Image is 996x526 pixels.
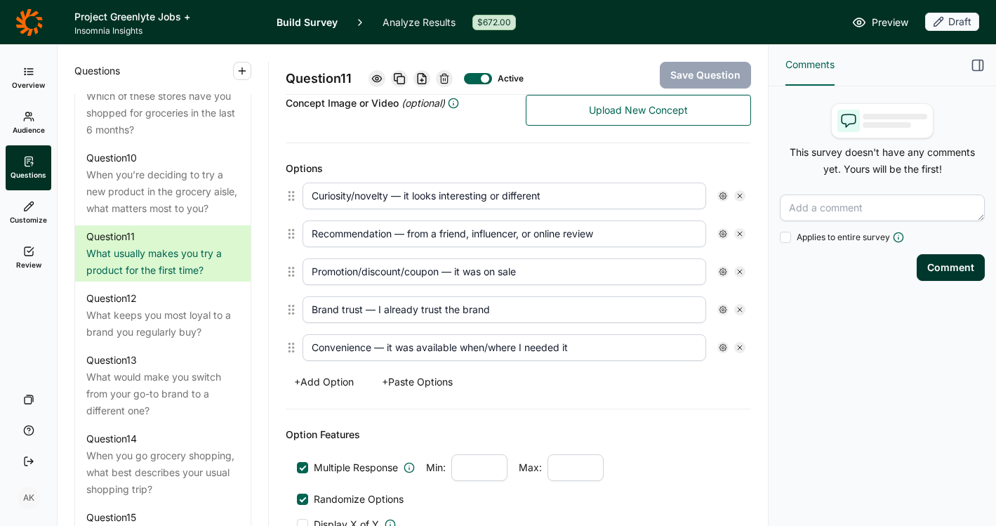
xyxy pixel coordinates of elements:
p: This survey doesn't have any comments yet. Yours will be the first! [780,144,985,178]
div: AK [18,487,40,509]
div: When you’re deciding to try a new product in the grocery aisle, what matters most to you? [86,166,239,217]
div: Concept Image or Video [286,95,512,112]
div: Settings [717,228,729,239]
a: Question14When you go grocery shopping, what best describes your usual shopping trip? [75,428,251,501]
button: Comment [917,254,985,281]
div: Question 10 [86,150,137,166]
div: $672.00 [472,15,516,30]
span: Max: [519,461,542,475]
div: Remove [734,190,745,202]
span: Audience [13,125,45,135]
div: Remove [734,228,745,239]
div: Remove [734,266,745,277]
span: Questions [74,63,120,79]
a: Preview [852,14,908,31]
div: Question 15 [86,509,136,526]
div: When you go grocery shopping, what best describes your usual shopping trip? [86,447,239,498]
div: Settings [717,342,729,353]
a: Audience [6,100,51,145]
div: Settings [717,304,729,315]
span: Multiple Response [314,461,398,475]
a: Question9Which of these stores have you shopped for groceries in the last 6 months? [75,68,251,141]
div: Remove [734,304,745,315]
button: Save Question [660,62,751,88]
div: Question 14 [86,430,137,447]
div: Options [286,160,751,177]
button: Comments [785,45,835,86]
button: +Paste Options [373,372,461,392]
a: Overview [6,55,51,100]
span: Randomize Options [308,492,404,506]
span: Applies to entire survey [797,232,890,243]
a: Question13What would make you switch from your go-to brand to a different one? [75,349,251,422]
span: (optional) [401,95,445,112]
div: Draft [925,13,979,31]
span: Preview [872,14,908,31]
span: Review [16,260,41,270]
a: Question12What keeps you most loyal to a brand you regularly buy? [75,287,251,343]
div: Settings [717,266,729,277]
button: +Add Option [286,372,362,392]
div: Settings [717,190,729,202]
a: Questions [6,145,51,190]
div: Question 11 [86,228,135,245]
div: Question 12 [86,290,137,307]
div: Active [498,73,520,84]
div: What keeps you most loyal to a brand you regularly buy? [86,307,239,341]
span: Overview [12,80,45,90]
h1: Project Greenlyte Jobs + [74,8,260,25]
span: Min: [426,461,446,475]
div: Remove [734,342,745,353]
a: Question10When you’re deciding to try a new product in the grocery aisle, what matters most to you? [75,147,251,220]
span: Comments [785,56,835,73]
span: Upload New Concept [589,103,688,117]
a: Review [6,235,51,280]
span: Questions [11,170,46,180]
div: Question 13 [86,352,137,369]
div: What usually makes you try a product for the first time? [86,245,239,279]
div: Delete [436,70,453,87]
span: Question 11 [286,69,352,88]
div: Which of these stores have you shopped for groceries in the last 6 months? [86,88,239,138]
a: Question11What usually makes you try a product for the first time? [75,225,251,282]
span: Insomnia Insights [74,25,260,37]
a: Customize [6,190,51,235]
div: What would make you switch from your go-to brand to a different one? [86,369,239,419]
span: Customize [10,215,47,225]
button: Draft [925,13,979,32]
div: Option Features [286,426,751,443]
